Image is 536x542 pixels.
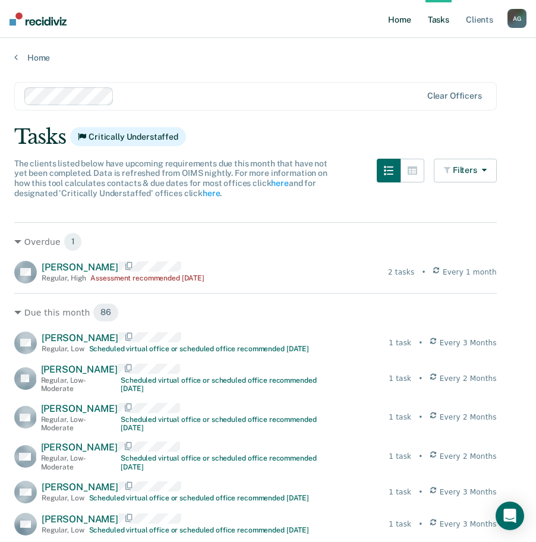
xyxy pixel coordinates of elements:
span: [PERSON_NAME] [41,442,118,453]
div: Regular , Low-Moderate [41,376,116,393]
span: [PERSON_NAME] [41,403,118,414]
button: AG [507,9,526,28]
a: Home [14,52,522,63]
div: • [421,267,425,278]
span: 1 [64,232,83,251]
div: Regular , Low-Moderate [41,454,116,471]
div: Scheduled virtual office or scheduled office recommended [DATE] [89,526,309,534]
div: Regular , High [42,274,86,282]
span: [PERSON_NAME] [41,364,118,375]
div: Scheduled virtual office or scheduled office recommended [DATE] [89,345,309,353]
div: • [418,338,423,348]
span: Every 2 Months [440,373,497,384]
button: Filters [434,159,497,182]
div: 1 task [389,373,411,384]
div: Overdue 1 [14,232,497,251]
div: 1 task [389,338,411,348]
span: [PERSON_NAME] [42,332,118,344]
a: here [271,178,288,188]
div: Clear officers [427,91,482,101]
div: 1 task [389,412,411,423]
div: Tasks [14,125,522,149]
span: Critically Understaffed [70,127,186,146]
span: [PERSON_NAME] [42,261,118,273]
img: Recidiviz [10,12,67,26]
div: Regular , Low-Moderate [41,415,116,433]
a: here [203,188,220,198]
span: Every 2 Months [440,412,497,423]
div: A G [507,9,526,28]
span: Every 1 month [443,267,497,278]
div: Scheduled virtual office or scheduled office recommended [DATE] [89,494,309,502]
span: Every 2 Months [440,451,497,462]
div: Scheduled virtual office or scheduled office recommended [DATE] [121,454,333,471]
span: The clients listed below have upcoming requirements due this month that have not yet been complet... [14,159,327,198]
span: Every 3 Months [440,338,497,348]
div: • [418,412,423,423]
div: Open Intercom Messenger [496,502,524,530]
div: Scheduled virtual office or scheduled office recommended [DATE] [121,415,333,433]
div: 1 task [389,451,411,462]
div: • [418,519,423,530]
div: 1 task [389,519,411,530]
span: Every 3 Months [440,519,497,530]
div: 1 task [389,487,411,497]
span: [PERSON_NAME] [42,513,118,525]
div: • [418,373,423,384]
span: 86 [93,303,119,322]
div: Due this month 86 [14,303,497,322]
span: [PERSON_NAME] [42,481,118,493]
span: Every 3 Months [440,487,497,497]
div: Regular , Low [42,345,84,353]
div: Scheduled virtual office or scheduled office recommended [DATE] [121,376,333,393]
div: 2 tasks [388,267,414,278]
div: • [418,487,423,497]
div: • [418,451,423,462]
div: Regular , Low [42,526,84,534]
div: Assessment recommended [DATE] [90,274,204,282]
div: Regular , Low [42,494,84,502]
